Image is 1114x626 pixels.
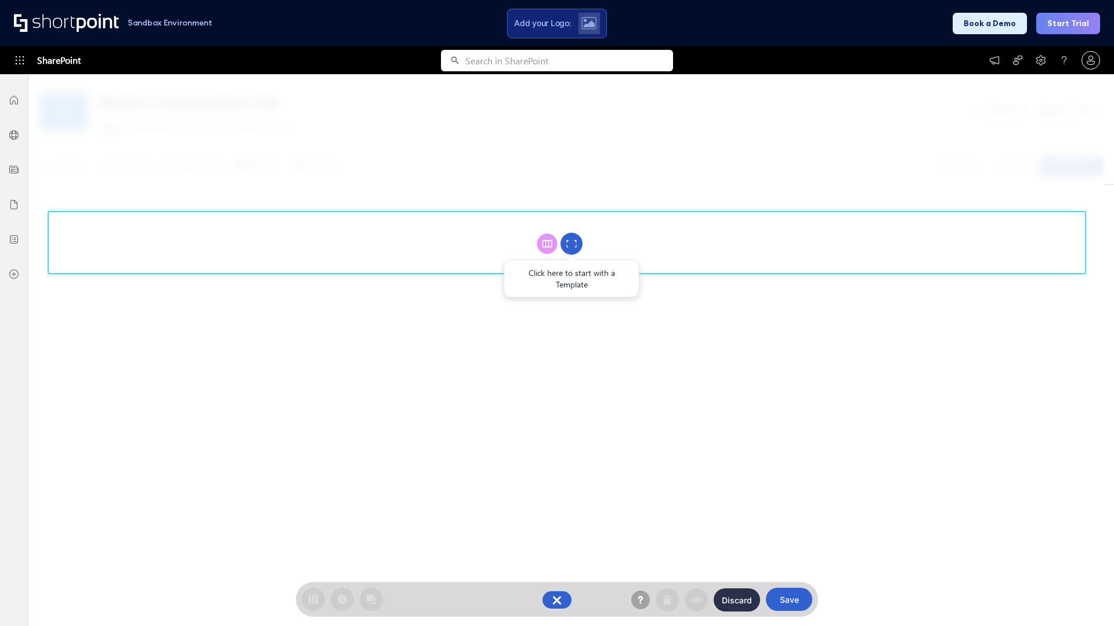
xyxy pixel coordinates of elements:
[953,13,1027,34] button: Book a Demo
[714,588,760,612] button: Discard
[1056,570,1114,626] iframe: Chat Widget
[514,18,571,28] span: Add your Logo:
[581,17,596,30] img: Upload logo
[1036,13,1100,34] button: Start Trial
[128,20,212,26] h1: Sandbox Environment
[465,50,673,71] input: Search in SharePoint
[766,588,812,611] button: Save
[37,46,81,74] span: SharePoint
